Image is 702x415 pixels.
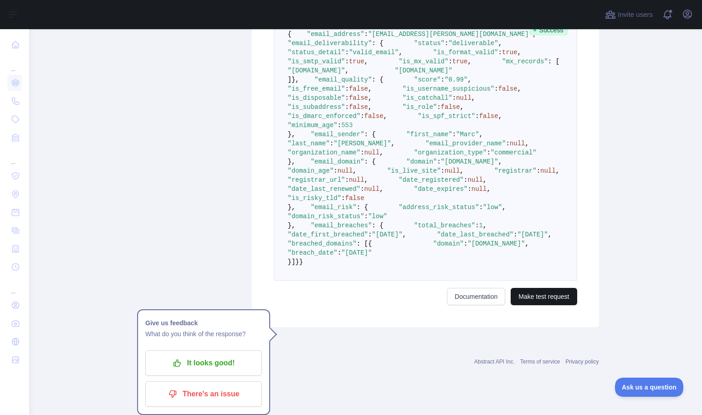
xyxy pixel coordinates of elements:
[460,103,464,111] span: ,
[518,85,521,92] span: ,
[7,148,22,166] div: ...
[360,149,364,156] span: :
[364,58,368,65] span: ,
[311,158,364,165] span: "email_domain"
[414,76,441,83] span: "score"
[357,240,368,247] span: : [
[448,40,498,47] span: "deliverable"
[399,58,448,65] span: "is_mx_valid"
[441,167,445,174] span: :
[368,103,372,111] span: ,
[502,204,506,211] span: ,
[502,49,518,56] span: true
[556,167,559,174] span: ,
[364,31,368,38] span: :
[145,318,262,328] h1: Give us feedback
[349,58,364,65] span: true
[384,113,387,120] span: ,
[403,94,452,102] span: "is_catchall"
[618,10,653,20] span: Invite users
[540,167,556,174] span: null
[7,277,22,295] div: ...
[288,231,368,238] span: "date_first_breached"
[403,231,406,238] span: ,
[548,231,552,238] span: ,
[475,113,479,120] span: :
[379,149,383,156] span: ,
[437,103,441,111] span: :
[368,213,387,220] span: "low"
[418,113,475,120] span: "is_spf_strict"
[494,167,536,174] span: "registrar"
[464,240,467,247] span: :
[364,176,368,184] span: ,
[349,94,368,102] span: false
[399,204,479,211] span: "address_risk_status"
[288,213,364,220] span: "domain_risk_status"
[483,204,502,211] span: "low"
[479,222,483,229] span: 1
[288,67,345,74] span: "[DOMAIN_NAME]"
[288,40,372,47] span: "email_deliverability"
[565,359,599,365] a: Privacy policy
[452,58,468,65] span: true
[288,222,296,229] span: },
[511,288,577,305] button: Make test request
[288,31,292,38] span: {
[467,185,471,193] span: :
[441,158,498,165] span: "[DOMAIN_NAME]"
[349,176,364,184] span: null
[288,240,357,247] span: "breached_domains"
[483,222,487,229] span: ,
[475,222,479,229] span: :
[288,140,330,147] span: "last_name"
[345,195,364,202] span: false
[368,94,372,102] span: ,
[288,176,345,184] span: "registrar_url"
[403,103,437,111] span: "is_role"
[548,58,559,65] span: : [
[441,103,460,111] span: false
[474,359,515,365] a: Abstract API Inc.
[345,67,349,74] span: ,
[502,58,548,65] span: "mx_records"
[288,158,296,165] span: },
[360,185,364,193] span: :
[288,249,338,256] span: "breach_date"
[349,85,368,92] span: false
[341,195,345,202] span: :
[311,222,372,229] span: "email_breaches"
[357,204,368,211] span: : {
[364,158,376,165] span: : {
[399,176,464,184] span: "date_registered"
[345,85,349,92] span: :
[494,85,498,92] span: :
[479,113,498,120] span: false
[288,113,361,120] span: "is_dmarc_enforced"
[506,140,509,147] span: :
[333,167,337,174] span: :
[445,167,460,174] span: null
[487,185,490,193] span: ,
[467,240,525,247] span: "[DOMAIN_NAME]"
[414,40,445,47] span: "status"
[487,149,490,156] span: :
[345,176,349,184] span: :
[338,122,341,129] span: :
[498,40,502,47] span: ,
[518,49,521,56] span: ,
[288,258,292,266] span: }
[292,258,295,266] span: ]
[333,140,391,147] span: "[PERSON_NAME]"
[364,113,384,120] span: false
[456,94,471,102] span: null
[529,25,568,36] span: Success
[311,131,364,138] span: "email_sender"
[433,49,498,56] span: "is_format_valid"
[414,185,468,193] span: "date_expires"
[338,167,353,174] span: null
[448,58,452,65] span: :
[498,49,502,56] span: :
[341,249,372,256] span: "[DATE]"
[525,240,528,247] span: ,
